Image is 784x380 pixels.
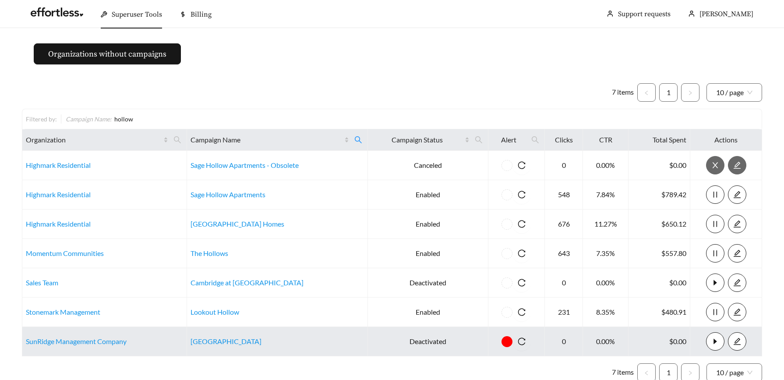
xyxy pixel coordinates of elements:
th: Clicks [545,129,583,151]
button: edit [728,332,746,351]
a: edit [728,220,746,228]
span: reload [512,308,531,316]
a: Sage Hollow Apartments - Obsolete [191,161,299,169]
td: 0 [545,327,583,356]
td: Enabled [368,239,488,268]
td: $650.12 [629,210,690,239]
a: Highmark Residential [26,190,91,199]
span: Campaign Status [371,135,463,145]
button: reload [512,303,531,321]
span: Organization [26,135,162,145]
li: Previous Page [637,83,656,102]
a: The Hollows [191,249,228,257]
span: pause [706,308,724,316]
a: Lookout Hollow [191,308,239,316]
span: pause [706,191,724,199]
button: caret-right [706,332,724,351]
span: right [688,90,693,96]
span: [PERSON_NAME] [699,10,753,18]
span: right [688,370,693,376]
td: 7.84% [583,180,629,210]
td: 7.35% [583,239,629,268]
span: pause [706,249,724,257]
span: Organizations without campaigns [48,48,166,60]
a: [GEOGRAPHIC_DATA] Homes [191,220,284,228]
button: edit [728,273,746,292]
a: Cambridge at [GEOGRAPHIC_DATA] [191,278,304,287]
th: CTR [583,129,629,151]
a: [GEOGRAPHIC_DATA] [191,337,261,345]
button: edit [728,185,746,204]
button: reload [512,273,531,292]
button: edit [728,156,746,174]
a: SunRidge Management Company [26,337,127,345]
span: hollow [114,115,133,123]
a: Highmark Residential [26,220,91,228]
a: Highmark Residential [26,161,91,169]
div: Filtered by: [26,114,61,124]
span: caret-right [706,279,724,287]
span: left [644,90,649,96]
a: edit [728,308,746,316]
button: pause [706,303,724,321]
a: Support requests [618,10,671,18]
td: Enabled [368,210,488,239]
span: pause [706,220,724,228]
span: search [471,133,486,147]
span: Superuser Tools [112,10,162,19]
td: 231 [545,298,583,327]
td: $0.00 [629,327,690,356]
td: 676 [545,210,583,239]
span: 10 / page [716,84,752,101]
button: pause [706,244,724,263]
span: reload [512,279,531,287]
button: pause [706,185,724,204]
td: 11.27% [583,210,629,239]
td: Enabled [368,298,488,327]
span: search [354,136,362,144]
span: reload [512,249,531,257]
td: $0.00 [629,151,690,180]
span: edit [728,220,746,228]
td: 643 [545,239,583,268]
span: search [173,136,181,144]
button: caret-right [706,273,724,292]
td: Enabled [368,180,488,210]
td: 8.35% [583,298,629,327]
span: search [170,133,185,147]
li: 7 items [612,83,634,102]
a: Stonemark Management [26,308,100,316]
span: search [475,136,483,144]
td: 548 [545,180,583,210]
span: reload [512,337,531,345]
td: $789.42 [629,180,690,210]
span: Campaign Name [191,135,343,145]
li: 1 [659,83,678,102]
button: reload [512,185,531,204]
a: 1 [660,84,677,101]
a: edit [728,278,746,287]
button: left [637,83,656,102]
span: search [351,133,366,147]
a: edit [728,249,746,257]
a: edit [728,337,746,345]
td: 0.00% [583,151,629,180]
button: reload [512,156,531,174]
span: edit [728,308,746,316]
span: reload [512,220,531,228]
button: reload [512,215,531,233]
button: reload [512,244,531,263]
a: edit [728,161,746,169]
a: Momentum Communities [26,249,104,257]
a: Sage Hollow Apartments [191,190,265,199]
a: Sales Team [26,278,58,287]
td: Deactivated [368,327,488,356]
a: edit [728,190,746,199]
td: 0 [545,268,583,298]
th: Actions [690,129,762,151]
span: left [644,370,649,376]
td: 0 [545,151,583,180]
